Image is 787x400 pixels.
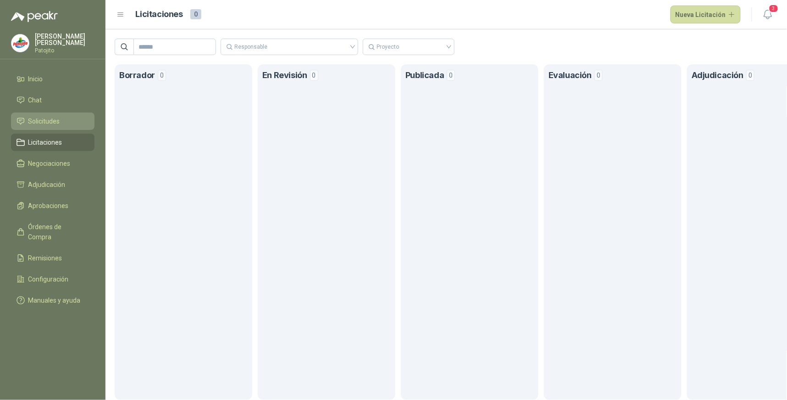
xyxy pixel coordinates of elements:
span: Configuración [28,274,69,284]
span: Adjudicación [28,180,66,190]
span: Licitaciones [28,137,62,147]
img: Logo peakr [11,11,58,22]
button: Nueva Licitación [671,6,741,24]
span: Solicitudes [28,116,60,126]
a: Configuración [11,270,94,288]
span: Remisiones [28,253,62,263]
button: 3 [759,6,776,23]
a: Solicitudes [11,113,94,130]
a: Adjudicación [11,176,94,193]
h1: Evaluación [549,69,592,82]
a: Licitaciones [11,134,94,151]
a: Chat [11,91,94,109]
span: Manuales y ayuda [28,295,81,305]
a: Remisiones [11,249,94,267]
span: 3 [769,4,779,13]
span: Aprobaciones [28,201,69,211]
h1: Adjudicación [692,69,743,82]
span: 0 [594,70,603,81]
span: 0 [310,70,318,81]
span: 0 [158,70,166,81]
span: Negociaciones [28,158,71,169]
img: Company Logo [11,34,29,52]
p: [PERSON_NAME] [PERSON_NAME] [35,33,94,46]
a: Manuales y ayuda [11,292,94,309]
a: Aprobaciones [11,197,94,214]
a: Órdenes de Compra [11,218,94,246]
span: Órdenes de Compra [28,222,86,242]
span: 0 [746,70,754,81]
span: 0 [447,70,455,81]
h1: En Revisión [262,69,307,82]
h1: Publicada [405,69,444,82]
a: Negociaciones [11,155,94,172]
p: Patojito [35,48,94,53]
span: Inicio [28,74,43,84]
span: Chat [28,95,42,105]
span: 0 [190,9,201,19]
a: Inicio [11,70,94,88]
h1: Borrador [119,69,155,82]
h1: Licitaciones [136,8,183,21]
